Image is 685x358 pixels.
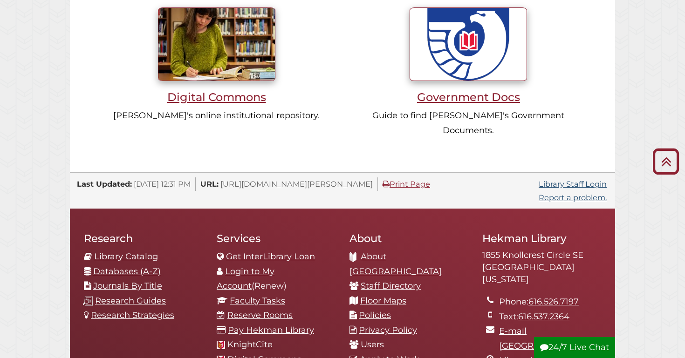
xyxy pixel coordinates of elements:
[217,264,336,294] li: (Renew)
[356,39,581,104] a: Government Docs
[217,266,274,291] a: Login to My Account
[539,179,607,189] a: Library Staff Login
[104,108,329,123] p: [PERSON_NAME]'s online institutional repository.
[349,251,442,277] a: About [GEOGRAPHIC_DATA]
[230,296,285,306] a: Faculty Tasks
[227,310,293,320] a: Reserve Rooms
[93,281,162,291] a: Journals By Title
[359,325,417,335] a: Privacy Policy
[360,296,406,306] a: Floor Maps
[84,232,203,245] h2: Research
[499,295,601,310] li: Phone:
[356,90,581,104] h3: Government Docs
[518,311,569,322] a: 616.537.2364
[356,108,581,138] p: Guide to find [PERSON_NAME]'s Government Documents.
[410,7,527,81] img: U.S. Government Documents seal
[539,193,607,202] a: Report a problem.
[217,232,336,245] h2: Services
[94,251,158,262] a: Library Catalog
[649,154,683,169] a: Back to Top
[104,39,329,104] a: Digital Commons
[482,250,601,285] address: 1855 Knollcrest Circle SE [GEOGRAPHIC_DATA][US_STATE]
[83,296,93,306] img: research-guides-icon-white_37x37.png
[158,7,275,81] img: Student writing inside library
[134,179,191,189] span: [DATE] 12:31 PM
[361,339,384,350] a: Users
[349,232,468,245] h2: About
[93,266,161,277] a: Databases (A-Z)
[77,179,132,189] span: Last Updated:
[226,251,315,262] a: Get InterLibrary Loan
[91,310,174,320] a: Research Strategies
[528,297,579,307] a: 616.526.7197
[228,325,314,335] a: Pay Hekman Library
[200,179,219,189] span: URL:
[499,326,591,351] a: E-mail [GEOGRAPHIC_DATA]
[361,281,421,291] a: Staff Directory
[220,179,373,189] span: [URL][DOMAIN_NAME][PERSON_NAME]
[359,310,391,320] a: Policies
[95,296,166,306] a: Research Guides
[104,90,329,104] h3: Digital Commons
[383,179,430,189] a: Print Page
[499,310,601,324] li: Text:
[227,339,273,350] a: KnightCite
[217,341,225,349] img: Calvin favicon logo
[482,232,601,245] h2: Hekman Library
[383,180,390,188] i: Print Page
